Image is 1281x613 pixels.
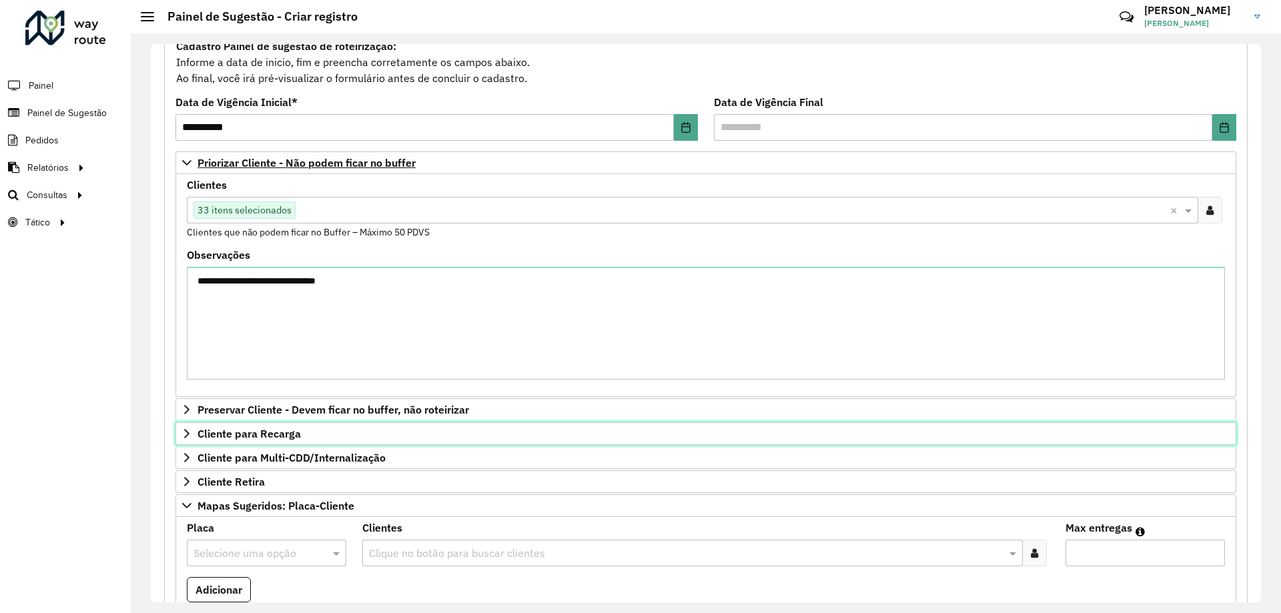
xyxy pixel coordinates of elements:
label: Data de Vigência Inicial [175,94,298,110]
a: Cliente para Recarga [175,422,1236,445]
span: 33 itens selecionados [194,202,295,218]
small: Clientes que não podem ficar no Buffer – Máximo 50 PDVS [187,226,430,238]
a: Mapas Sugeridos: Placa-Cliente [175,494,1236,517]
label: Clientes [362,520,402,536]
em: Máximo de clientes que serão colocados na mesma rota com os clientes informados [1136,526,1145,537]
a: Preservar Cliente - Devem ficar no buffer, não roteirizar [175,398,1236,421]
a: Cliente Retira [175,470,1236,493]
div: Priorizar Cliente - Não podem ficar no buffer [175,174,1236,397]
button: Choose Date [1212,114,1236,141]
span: Priorizar Cliente - Não podem ficar no buffer [197,157,416,168]
div: Informe a data de inicio, fim e preencha corretamente os campos abaixo. Ao final, você irá pré-vi... [175,37,1236,87]
span: Mapas Sugeridos: Placa-Cliente [197,500,354,511]
a: Contato Rápido [1112,3,1141,31]
span: [PERSON_NAME] [1144,17,1244,29]
strong: Cadastro Painel de sugestão de roteirização: [176,39,396,53]
label: Clientes [187,177,227,193]
a: Cliente para Multi-CDD/Internalização [175,446,1236,469]
span: Painel [29,79,53,93]
span: Relatórios [27,161,69,175]
span: Cliente para Multi-CDD/Internalização [197,452,386,463]
label: Placa [187,520,214,536]
button: Adicionar [187,577,251,602]
h3: [PERSON_NAME] [1144,4,1244,17]
label: Observações [187,247,250,263]
span: Preservar Cliente - Devem ficar no buffer, não roteirizar [197,404,469,415]
label: Data de Vigência Final [714,94,823,110]
span: Clear all [1170,202,1182,218]
span: Cliente Retira [197,476,265,487]
h2: Painel de Sugestão - Criar registro [154,9,358,24]
span: Tático [25,215,50,229]
span: Painel de Sugestão [27,106,107,120]
span: Consultas [27,188,67,202]
span: Cliente para Recarga [197,428,301,439]
button: Choose Date [674,114,698,141]
span: Pedidos [25,133,59,147]
label: Max entregas [1065,520,1132,536]
a: Priorizar Cliente - Não podem ficar no buffer [175,151,1236,174]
